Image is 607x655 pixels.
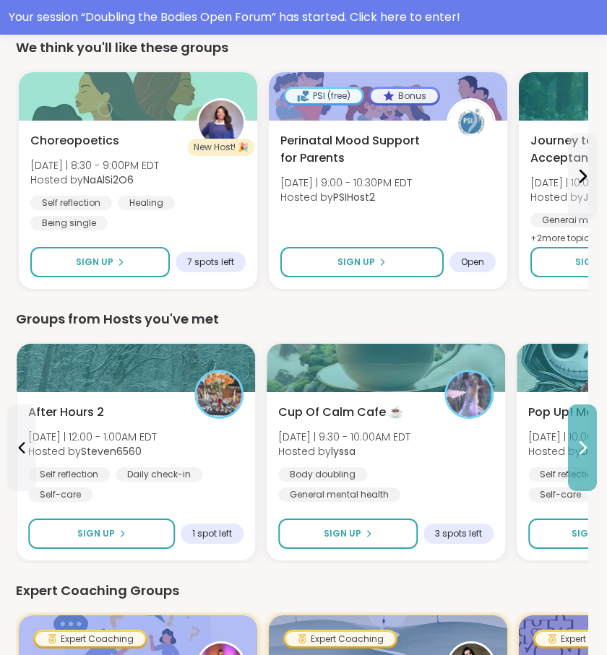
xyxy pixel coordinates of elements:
[337,256,375,269] span: Sign Up
[30,173,159,187] span: Hosted by
[333,190,375,204] b: PSIHost2
[28,467,110,482] div: Self reflection
[9,9,598,26] div: Your session “ Doubling the Bodies Open Forum ” has started. Click here to enter!
[28,487,92,502] div: Self-care
[447,372,491,417] img: lyssa
[278,430,410,444] span: [DATE] | 9:30 - 10:00AM EDT
[16,38,588,58] div: We think you'll like these groups
[435,528,482,539] span: 3 spots left
[371,89,438,103] div: Bonus
[77,527,115,540] span: Sign Up
[280,132,431,167] span: Perinatal Mood Support for Parents
[280,190,412,204] span: Hosted by
[285,89,362,103] div: PSI (free)
[197,372,241,417] img: Steven6560
[116,467,202,482] div: Daily check-in
[188,139,254,156] div: New Host! 🎉
[324,527,361,540] span: Sign Up
[461,256,484,268] span: Open
[187,256,234,268] span: 7 spots left
[16,581,588,601] div: Expert Coaching Groups
[280,175,412,190] span: [DATE] | 9:00 - 10:30PM EDT
[16,309,588,329] div: Groups from Hosts you've met
[30,216,108,230] div: Being single
[28,444,157,459] span: Hosted by
[83,173,134,187] b: NaAlSi2O6
[278,467,367,482] div: Body doubling
[30,132,119,149] span: Choreopoetics
[28,519,175,549] button: Sign Up
[528,487,593,502] div: Self-care
[118,196,175,210] div: Healing
[35,632,145,646] div: Expert Coaching
[331,444,356,459] b: lyssa
[28,430,157,444] span: [DATE] | 12:00 - 1:00AM EDT
[28,404,104,421] span: After Hours 2
[30,196,112,210] div: Self reflection
[280,247,444,277] button: Sign Up
[199,100,244,145] img: NaAlSi2O6
[278,444,410,459] span: Hosted by
[76,256,113,269] span: Sign Up
[192,528,232,539] span: 1 spot left
[285,632,395,646] div: Expert Coaching
[30,158,159,173] span: [DATE] | 8:30 - 9:00PM EDT
[449,100,494,145] img: PSIHost2
[278,487,400,502] div: General mental health
[278,404,403,421] span: Cup Of Calm Cafe ☕️
[278,519,418,549] button: Sign Up
[81,444,142,459] b: Steven6560
[30,247,170,277] button: Sign Up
